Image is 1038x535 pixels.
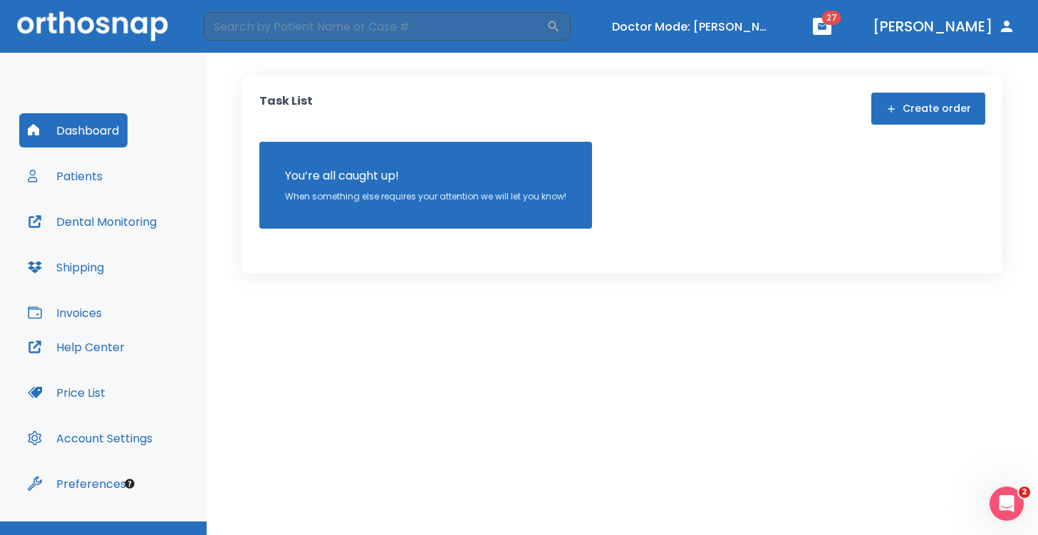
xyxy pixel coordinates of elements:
button: Shipping [19,250,113,284]
button: Account Settings [19,421,161,455]
iframe: Intercom live chat [990,487,1024,521]
button: Invoices [19,296,110,330]
span: 2 [1019,487,1030,498]
input: Search by Patient Name or Case # [204,12,546,41]
button: Help Center [19,330,133,364]
p: Task List [259,93,313,125]
span: 27 [822,11,841,25]
button: Create order [871,93,985,125]
button: Patients [19,159,111,193]
button: Dashboard [19,113,128,147]
button: Price List [19,375,114,410]
img: Orthosnap [17,11,168,41]
button: Preferences [19,467,135,501]
button: Doctor Mode: [PERSON_NAME] [606,15,777,38]
div: Tooltip anchor [123,477,136,490]
p: You’re all caught up! [285,167,566,185]
p: When something else requires your attention we will let you know! [285,190,566,203]
button: [PERSON_NAME] [867,14,1021,39]
button: Dental Monitoring [19,204,165,239]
